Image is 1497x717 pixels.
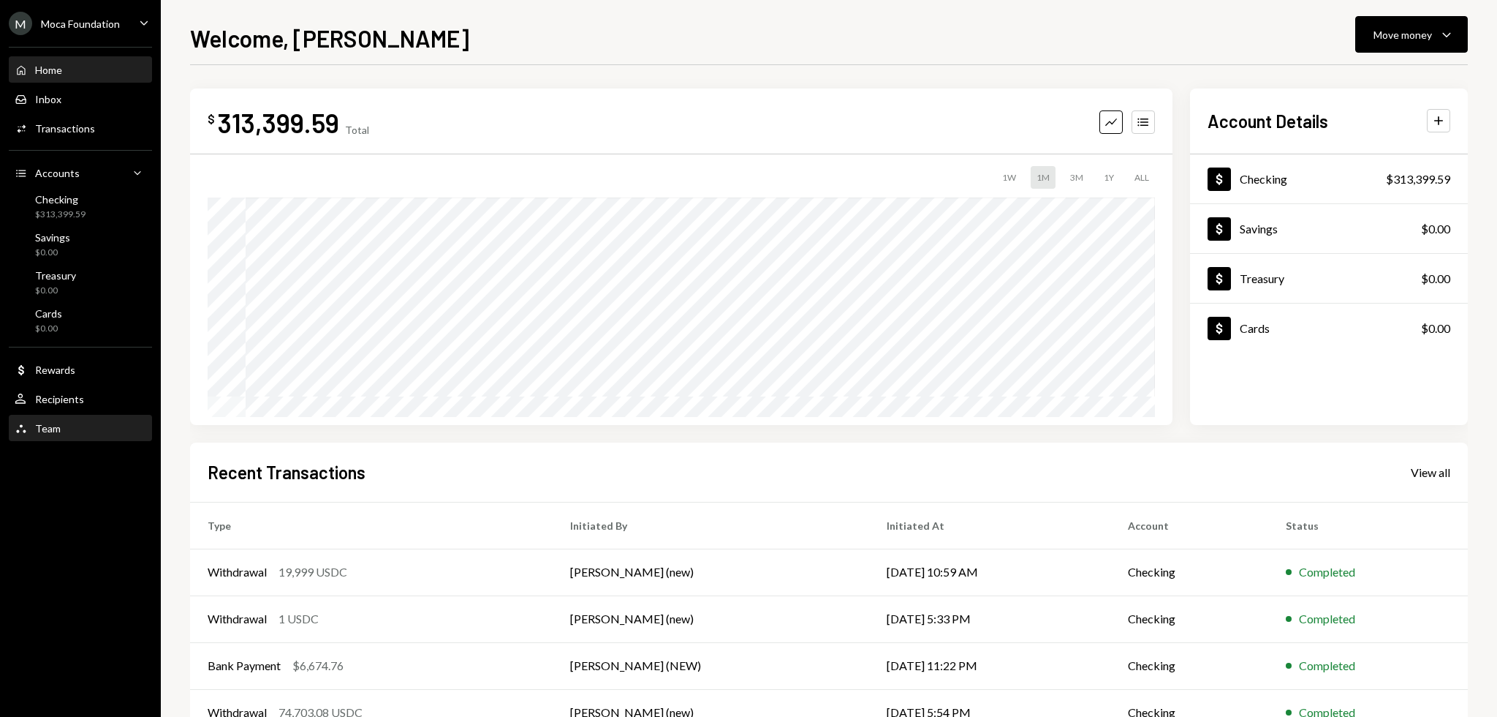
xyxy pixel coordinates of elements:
[9,12,32,35] div: M
[1421,270,1450,288] div: $0.00
[9,56,152,83] a: Home
[1064,166,1089,189] div: 3M
[1129,166,1155,189] div: ALL
[1240,172,1287,186] div: Checking
[1373,27,1432,42] div: Move money
[9,227,152,262] a: Savings$0.00
[1110,596,1268,642] td: Checking
[208,112,215,127] div: $
[35,247,70,259] div: $0.00
[208,610,267,628] div: Withdrawal
[869,642,1110,689] td: [DATE] 11:22 PM
[35,422,61,435] div: Team
[1411,465,1450,480] div: View all
[278,563,347,581] div: 19,999 USDC
[35,122,95,135] div: Transactions
[208,657,281,675] div: Bank Payment
[41,18,120,30] div: Moca Foundation
[869,549,1110,596] td: [DATE] 10:59 AM
[1299,563,1355,581] div: Completed
[1386,170,1450,188] div: $313,399.59
[278,610,319,628] div: 1 USDC
[1299,657,1355,675] div: Completed
[208,563,267,581] div: Withdrawal
[35,323,62,335] div: $0.00
[9,415,152,441] a: Team
[208,460,365,484] h2: Recent Transactions
[1190,254,1468,303] a: Treasury$0.00
[190,23,469,53] h1: Welcome, [PERSON_NAME]
[1299,610,1355,628] div: Completed
[35,209,86,221] div: $313,399.59
[1421,220,1450,238] div: $0.00
[869,502,1110,549] th: Initiated At
[1110,549,1268,596] td: Checking
[869,596,1110,642] td: [DATE] 5:33 PM
[9,386,152,412] a: Recipients
[35,167,80,179] div: Accounts
[553,502,869,549] th: Initiated By
[9,303,152,338] a: Cards$0.00
[1190,304,1468,353] a: Cards$0.00
[35,269,76,282] div: Treasury
[9,115,152,141] a: Transactions
[9,265,152,300] a: Treasury$0.00
[35,93,61,105] div: Inbox
[1421,320,1450,337] div: $0.00
[1110,502,1268,549] th: Account
[553,549,869,596] td: [PERSON_NAME] (new)
[1031,166,1056,189] div: 1M
[9,356,152,383] a: Rewards
[1110,642,1268,689] td: Checking
[996,166,1022,189] div: 1W
[1355,16,1468,53] button: Move money
[1098,166,1120,189] div: 1Y
[1240,321,1270,335] div: Cards
[9,86,152,112] a: Inbox
[1411,464,1450,480] a: View all
[1268,502,1468,549] th: Status
[1240,271,1284,285] div: Treasury
[35,307,62,320] div: Cards
[35,231,70,244] div: Savings
[553,596,869,642] td: [PERSON_NAME] (new)
[35,364,75,376] div: Rewards
[345,124,369,136] div: Total
[553,642,869,689] td: [PERSON_NAME] (NEW)
[1190,154,1468,203] a: Checking$313,399.59
[35,393,84,405] div: Recipients
[35,285,76,297] div: $0.00
[218,106,339,139] div: 313,399.59
[292,657,344,675] div: $6,674.76
[9,159,152,186] a: Accounts
[35,193,86,206] div: Checking
[1208,109,1328,133] h2: Account Details
[190,502,553,549] th: Type
[1190,204,1468,253] a: Savings$0.00
[9,189,152,224] a: Checking$313,399.59
[1240,222,1278,236] div: Savings
[35,64,62,76] div: Home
